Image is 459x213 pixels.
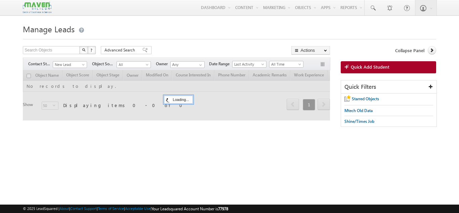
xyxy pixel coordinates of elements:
[117,61,151,68] a: All
[105,47,137,53] span: Advanced Search
[70,206,97,211] a: Contact Support
[164,96,193,104] div: Loading...
[98,206,124,211] a: Terms of Service
[23,2,51,13] img: Custom Logo
[291,46,330,55] button: Actions
[28,61,53,67] span: Contact Stage
[233,61,264,67] span: Last Activity
[196,62,204,68] a: Show All Items
[341,61,436,73] a: Quick Add Student
[23,206,228,212] span: © 2025 LeadSquared | | | | |
[269,61,301,67] span: All Time
[88,46,96,54] button: ?
[92,61,117,67] span: Object Source
[117,62,149,68] span: All
[53,62,85,68] span: New Lead
[170,61,205,68] input: Type to Search
[53,61,87,68] a: New Lead
[152,206,228,211] span: Your Leadsquared Account Number is
[351,64,389,70] span: Quick Add Student
[125,206,151,211] a: Acceptable Use
[344,108,373,113] span: Mtech Old Data
[352,96,379,101] span: Starred Objects
[232,61,266,68] a: Last Activity
[23,24,75,34] span: Manage Leads
[341,80,436,94] div: Quick Filters
[82,48,85,51] img: Search
[209,61,232,67] span: Date Range
[395,47,424,54] span: Collapse Panel
[156,61,170,67] span: Owner
[218,206,228,211] span: 77978
[344,119,374,124] span: Shine/Times Job
[59,206,69,211] a: About
[269,61,303,68] a: All Time
[90,47,93,53] span: ?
